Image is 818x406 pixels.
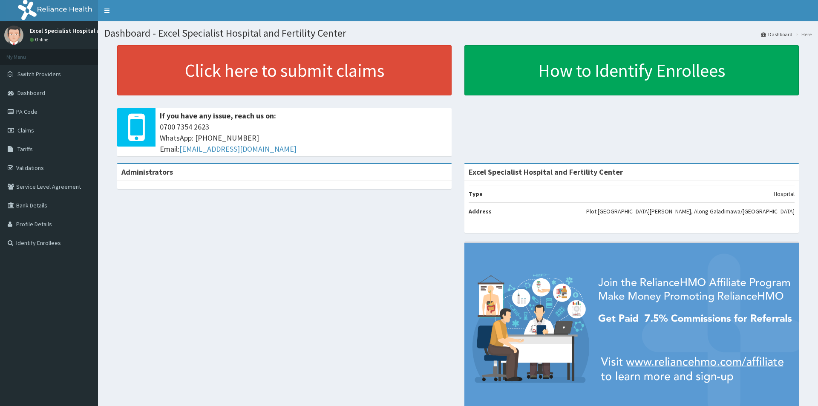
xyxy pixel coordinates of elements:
img: User Image [4,26,23,45]
b: Type [469,190,483,198]
span: Claims [17,127,34,134]
span: 0700 7354 2623 WhatsApp: [PHONE_NUMBER] Email: [160,121,447,154]
p: Excel Specialist Hospital and Fertility center [30,28,148,34]
b: Administrators [121,167,173,177]
a: How to Identify Enrollees [464,45,799,95]
a: Online [30,37,50,43]
a: [EMAIL_ADDRESS][DOMAIN_NAME] [179,144,297,154]
a: Click here to submit claims [117,45,452,95]
span: Switch Providers [17,70,61,78]
strong: Excel Specialist Hospital and Fertility Center [469,167,623,177]
span: Dashboard [17,89,45,97]
p: Hospital [774,190,795,198]
h1: Dashboard - Excel Specialist Hospital and Fertility Center [104,28,812,39]
b: Address [469,207,492,215]
li: Here [793,31,812,38]
a: Dashboard [761,31,792,38]
p: Plot [GEOGRAPHIC_DATA][PERSON_NAME], Along Galadimawa/[GEOGRAPHIC_DATA] [586,207,795,216]
b: If you have any issue, reach us on: [160,111,276,121]
span: Tariffs [17,145,33,153]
